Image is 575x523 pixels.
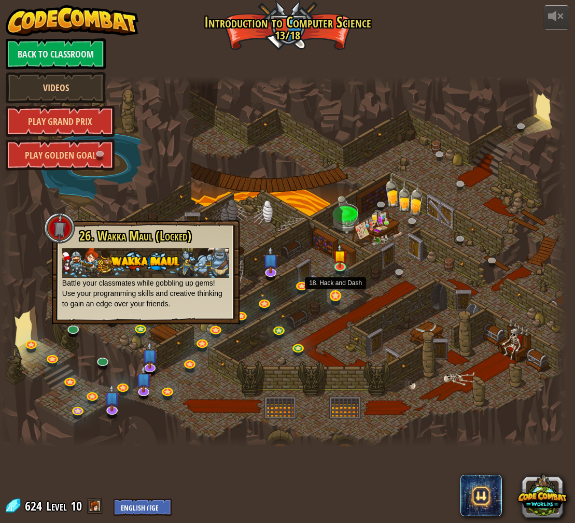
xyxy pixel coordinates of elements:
a: Play Grand Prix [6,106,115,137]
a: Play Golden Goal [6,139,115,171]
span: 624 [25,498,45,514]
img: Nov17 wakka maul [62,248,229,278]
img: CodeCombat - Learn how to code by playing a game [6,5,138,36]
img: level-banner-unstarted-subscriber.png [104,385,119,412]
button: Adjust volume [543,5,569,30]
a: Videos [6,72,106,103]
img: level-banner-unstarted-subscriber.png [263,246,278,273]
p: Battle your classmates while gobbling up gems! Use your programming skills and creative thinking ... [62,248,229,309]
a: Back to Classroom [6,38,106,69]
span: Level [46,498,67,515]
span: 26. Wakka Maul (Locked) [79,227,191,245]
img: level-banner-started.png [333,244,347,267]
img: level-banner-unstarted-subscriber.png [136,365,151,392]
span: 10 [71,498,82,514]
img: level-banner-unstarted-subscriber.png [142,342,158,369]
